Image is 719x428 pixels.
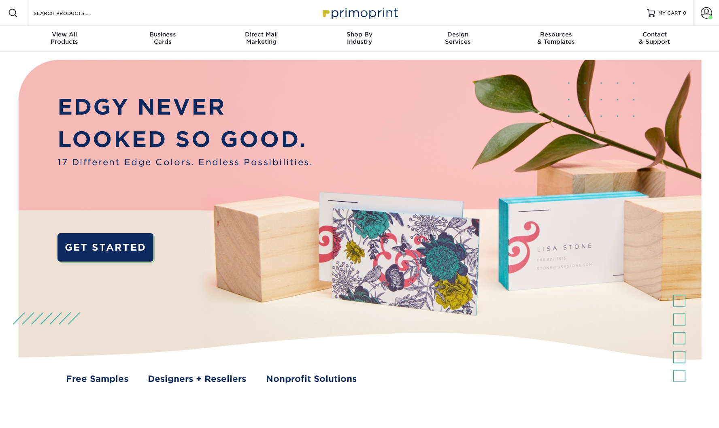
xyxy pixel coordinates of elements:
a: View AllProducts [15,26,114,52]
a: GET STARTED [57,233,153,262]
a: Contact& Support [605,26,704,52]
a: Designers + Resellers [148,373,246,385]
span: 17 Different Edge Colors. Endless Possibilities. [57,156,313,169]
span: Shop By [311,31,409,38]
div: Services [408,31,507,45]
div: & Templates [507,31,605,45]
a: Nonprofit Solutions [266,373,357,385]
span: MY CART [658,10,681,17]
a: Direct MailMarketing [212,26,311,52]
span: Direct Mail [212,31,311,38]
span: View All [15,31,114,38]
a: Resources& Templates [507,26,605,52]
p: EDGY NEVER [57,91,313,124]
p: LOOKED SO GOOD. [57,124,313,156]
div: Cards [114,31,212,45]
a: DesignServices [408,26,507,52]
div: Industry [311,31,409,45]
div: Marketing [212,31,311,45]
span: Business [114,31,212,38]
span: Resources [507,31,605,38]
img: Primoprint [319,4,400,21]
a: Free Samples [66,373,128,385]
div: & Support [605,31,704,45]
span: 0 [683,10,687,16]
a: Shop ByIndustry [311,26,409,52]
a: BusinessCards [114,26,212,52]
span: Design [408,31,507,38]
input: SEARCH PRODUCTS..... [33,8,112,18]
div: Products [15,31,114,45]
span: Contact [605,31,704,38]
